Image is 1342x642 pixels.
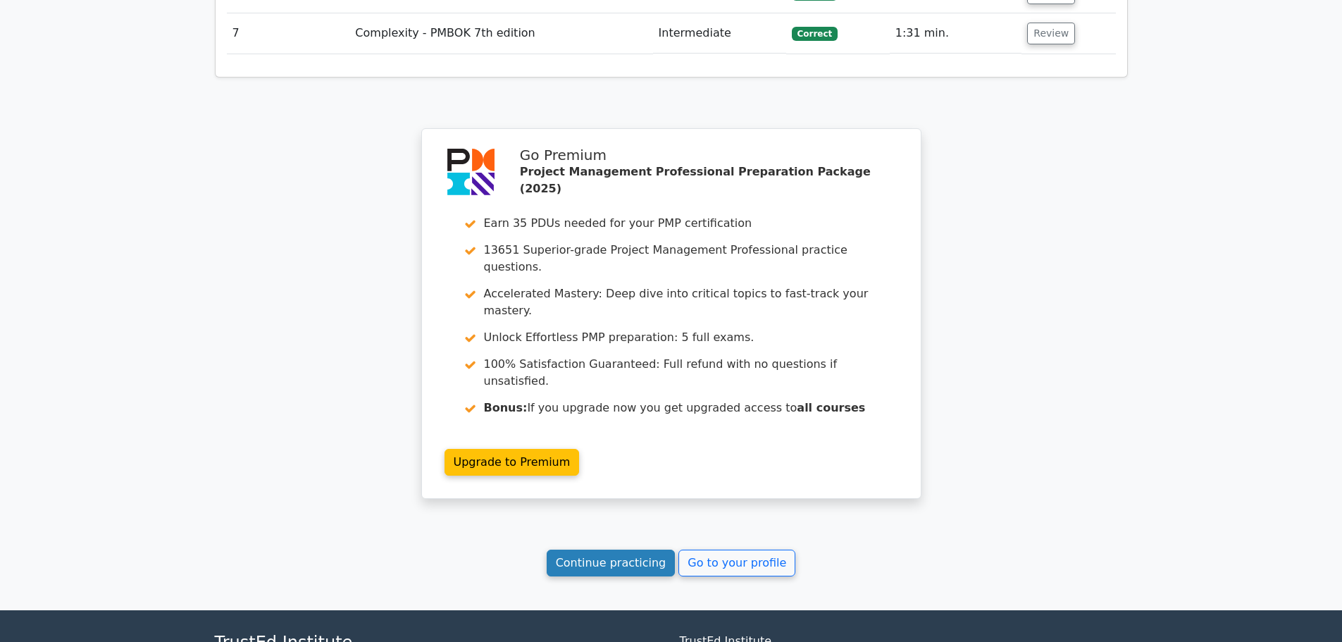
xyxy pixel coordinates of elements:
td: 7 [227,13,350,54]
a: Continue practicing [547,550,676,576]
td: 1:31 min. [890,13,1022,54]
span: Correct [792,27,838,41]
a: Upgrade to Premium [445,449,580,476]
td: Complexity - PMBOK 7th edition [349,13,652,54]
button: Review [1027,23,1075,44]
a: Go to your profile [678,550,795,576]
td: Intermediate [653,13,786,54]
